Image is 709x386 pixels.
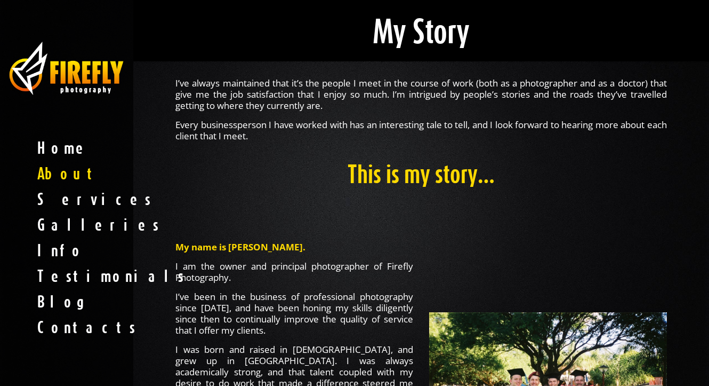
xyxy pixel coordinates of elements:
[348,159,495,188] span: This is my story…
[175,77,666,111] p: I’ve always maintained that it’s the people I meet in the course of work (both as a photographer ...
[8,40,125,97] img: business photography
[175,241,305,253] strong: My name is [PERSON_NAME].
[175,291,413,336] p: I’ve been in the business of professional photography since [DATE], and have been honing my skill...
[175,16,666,45] h1: My Story
[175,119,666,141] p: Every businessperson I have worked with has an interesting tale to tell, and I look forward to he...
[175,261,413,283] p: I am the owner and principal photographer of Firefly Photography.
